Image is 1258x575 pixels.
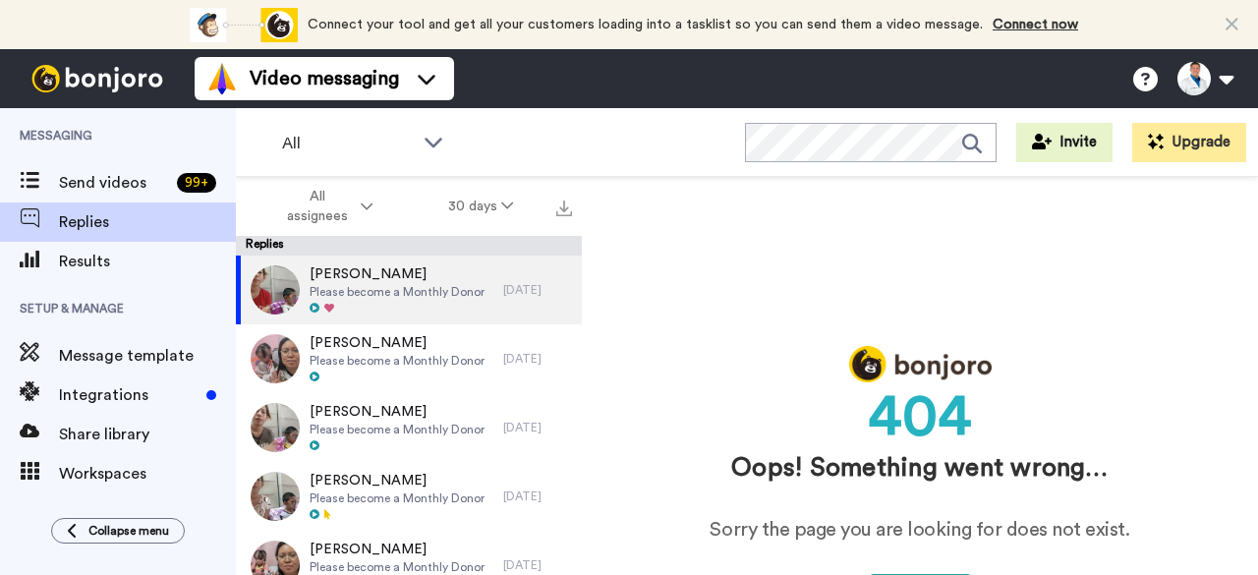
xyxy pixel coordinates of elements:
a: [PERSON_NAME]Please become a Monthly Donor[DATE] [236,324,582,393]
span: All assignees [277,187,357,226]
img: a8054a38-31aa-4c4e-9a92-d7aaa53c83d8-thumb.jpg [251,472,300,521]
a: [PERSON_NAME]Please become a Monthly Donor[DATE] [236,256,582,324]
button: 30 days [411,189,551,224]
div: [DATE] [503,420,572,435]
div: Oops! Something went wrong… [641,450,1199,487]
div: 404 [641,382,1199,440]
span: [PERSON_NAME] [310,333,485,353]
div: animation [190,8,298,42]
span: All [282,132,414,155]
span: Workspaces [59,462,236,486]
span: Connect your tool and get all your customers loading into a tasklist so you can send them a video... [308,18,983,31]
span: [PERSON_NAME] [310,264,485,284]
span: Integrations [59,383,199,407]
span: Please become a Monthly Donor [310,559,485,575]
img: vm-color.svg [206,63,238,94]
img: export.svg [556,201,572,216]
span: [PERSON_NAME] [310,540,485,559]
span: Please become a Monthly Donor [310,490,485,506]
a: [PERSON_NAME]Please become a Monthly Donor[DATE] [236,393,582,462]
div: 99 + [177,173,216,193]
span: [PERSON_NAME] [310,471,485,490]
button: Upgrade [1132,123,1246,162]
span: Collapse menu [88,523,169,539]
div: [DATE] [503,282,572,298]
img: logo_full.png [849,346,992,382]
div: [DATE] [503,351,572,367]
div: Sorry the page you are looking for does not exist. [668,516,1171,545]
button: Export all results that match these filters now. [550,192,578,221]
button: Invite [1016,123,1113,162]
img: c4c5ce93-6aaf-4f69-b3aa-185477421492-thumb.jpg [251,265,300,315]
div: [DATE] [503,557,572,573]
span: Replies [59,210,236,234]
span: Video messaging [250,65,399,92]
div: Replies [236,236,582,256]
span: Please become a Monthly Donor [310,422,485,437]
span: Message template [59,344,236,368]
a: [PERSON_NAME]Please become a Monthly Donor[DATE] [236,462,582,531]
img: b5840a14-dab0-4d8c-8b2e-7b200889f2c0-thumb.jpg [251,403,300,452]
span: [PERSON_NAME] [310,402,485,422]
span: Results [59,250,236,273]
span: Share library [59,423,236,446]
img: 39b3b116-d177-42b9-ae6f-902faf37e7c2-thumb.jpg [251,334,300,383]
span: Send videos [59,171,169,195]
button: All assignees [240,179,411,234]
img: bj-logo-header-white.svg [24,65,171,92]
a: Connect now [993,18,1078,31]
div: [DATE] [503,489,572,504]
button: Collapse menu [51,518,185,544]
span: Please become a Monthly Donor [310,353,485,369]
span: Please become a Monthly Donor [310,284,485,300]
